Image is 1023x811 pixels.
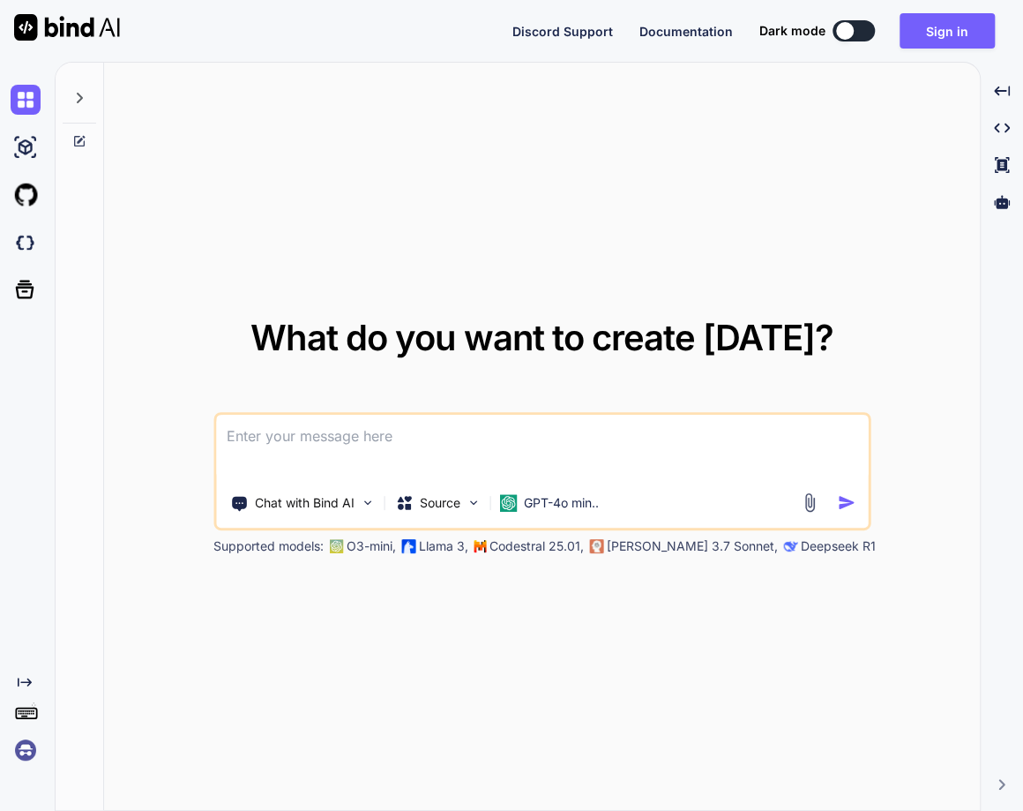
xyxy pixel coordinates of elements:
[360,495,375,510] img: Pick Tools
[589,539,603,553] img: claude
[250,316,833,359] span: What do you want to create [DATE]?
[420,494,460,512] p: Source
[213,537,324,555] p: Supported models:
[639,22,733,41] button: Documentation
[512,24,613,39] span: Discord Support
[801,537,876,555] p: Deepseek R1
[900,13,995,49] button: Sign in
[329,539,343,553] img: GPT-4
[466,495,481,510] img: Pick Models
[419,537,468,555] p: Llama 3,
[489,537,584,555] p: Codestral 25.01,
[401,539,415,553] img: Llama2
[799,492,819,513] img: attachment
[499,494,517,512] img: GPT-4o mini
[837,493,855,512] img: icon
[474,540,486,552] img: Mistral-AI
[639,24,733,39] span: Documentation
[11,132,41,162] img: ai-studio
[11,85,41,115] img: chat
[512,22,613,41] button: Discord Support
[11,180,41,210] img: githubLight
[11,228,41,258] img: darkCloudIdeIcon
[347,537,396,555] p: O3-mini,
[759,22,825,40] span: Dark mode
[14,14,120,41] img: Bind AI
[783,539,797,553] img: claude
[607,537,778,555] p: [PERSON_NAME] 3.7 Sonnet,
[524,494,599,512] p: GPT-4o min..
[11,735,41,765] img: signin
[255,494,355,512] p: Chat with Bind AI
